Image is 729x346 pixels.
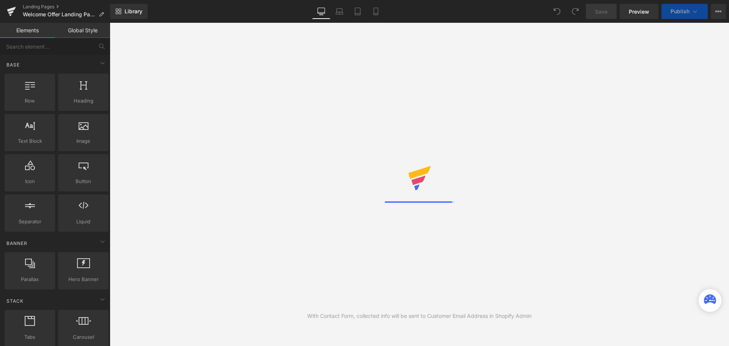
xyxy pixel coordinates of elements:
button: Publish [661,4,708,19]
span: Parallax [7,275,53,283]
a: Tablet [349,4,367,19]
span: Hero Banner [60,275,106,283]
a: Global Style [55,23,110,38]
button: Undo [549,4,565,19]
span: Preview [629,8,649,16]
span: Heading [60,97,106,105]
span: Liquid [60,218,106,226]
a: Landing Pages [23,4,110,10]
span: Carousel [60,333,106,341]
span: Banner [6,240,28,247]
span: Row [7,97,53,105]
button: Redo [568,4,583,19]
span: Button [60,177,106,185]
button: More [711,4,726,19]
span: Library [125,8,142,15]
span: Text Block [7,137,53,145]
a: Laptop [330,4,349,19]
span: Image [60,137,106,145]
a: Preview [620,4,658,19]
span: Separator [7,218,53,226]
span: Tabs [7,333,53,341]
span: Welcome Offer Landing Page [23,11,96,17]
a: New Library [110,4,148,19]
span: Save [595,8,607,16]
span: Icon [7,177,53,185]
span: Stack [6,297,24,305]
a: Desktop [312,4,330,19]
span: Publish [671,8,690,14]
a: Mobile [367,4,385,19]
div: With Contact Form, collected info will be sent to Customer Email Address in Shopify Admin [307,312,532,320]
span: Base [6,61,21,68]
